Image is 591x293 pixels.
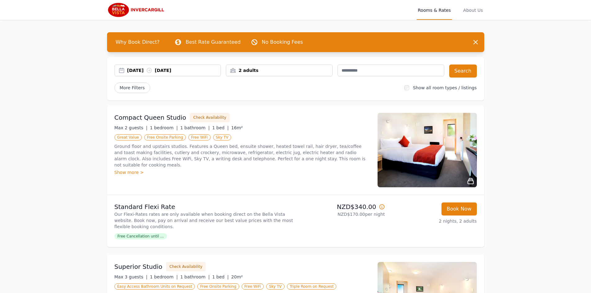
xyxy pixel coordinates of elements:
button: Check Availability [190,113,230,122]
p: Ground floor and upstairs studios. Features a Queen bed, ensuite shower, heated towel rail, hair ... [114,143,370,168]
label: Show all room types / listings [413,85,477,90]
h3: Compact Queen Studio [114,113,186,122]
span: Free Onsite Parking [197,283,239,290]
span: 1 bathroom | [180,125,210,130]
p: NZD$170.00 per night [298,211,385,217]
span: Free WiFi [242,283,264,290]
p: Best Rate Guaranteed [186,38,240,46]
span: More Filters [114,82,150,93]
span: Sky TV [266,283,284,290]
p: NZD$340.00 [298,202,385,211]
span: Free WiFi [188,134,211,140]
span: 20m² [231,274,243,279]
span: Easy Access Bathroom Units on Request [114,283,195,290]
button: Book Now [441,202,477,215]
div: 2 adults [226,67,332,73]
span: 1 bedroom | [150,274,178,279]
span: 1 bathroom | [180,274,210,279]
span: Max 3 guests | [114,274,148,279]
button: Check Availability [166,262,206,271]
span: Max 2 guests | [114,125,148,130]
span: Sky TV [213,134,231,140]
div: Show more > [114,169,370,175]
span: Why Book Direct? [111,36,165,48]
button: Search [449,64,477,78]
span: 1 bed | [212,125,229,130]
p: No Booking Fees [262,38,303,46]
span: Great Value [114,134,142,140]
h3: Superior Studio [114,262,163,271]
span: Free Cancellation until ... [114,233,167,239]
div: [DATE] [DATE] [127,67,221,73]
span: 1 bedroom | [150,125,178,130]
img: Bella Vista Invercargill [107,2,167,17]
p: Our Flexi-Rates rates are only available when booking direct on the Bella Vista website. Book now... [114,211,293,230]
span: Free Onsite Parking [144,134,186,140]
p: 2 nights, 2 adults [390,218,477,224]
span: 1 bed | [212,274,229,279]
span: Triple Room on Request [287,283,336,290]
span: 16m² [231,125,243,130]
p: Standard Flexi Rate [114,202,293,211]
